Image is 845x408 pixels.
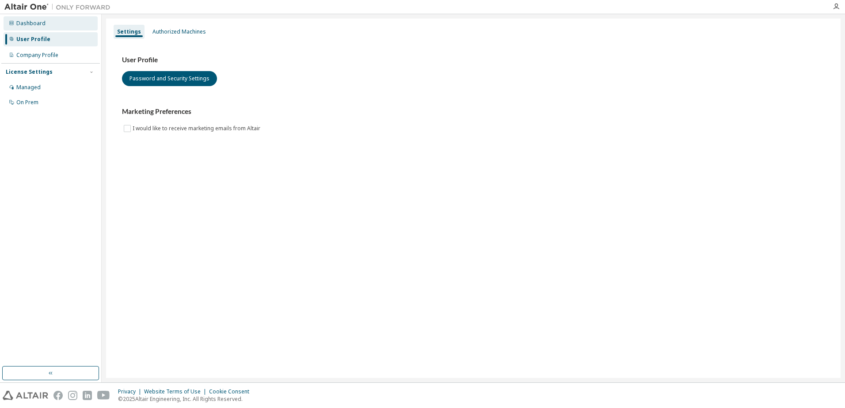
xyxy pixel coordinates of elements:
img: linkedin.svg [83,391,92,400]
div: Authorized Machines [152,28,206,35]
div: Managed [16,84,41,91]
img: altair_logo.svg [3,391,48,400]
img: facebook.svg [53,391,63,400]
h3: Marketing Preferences [122,107,825,116]
img: instagram.svg [68,391,77,400]
div: Website Terms of Use [144,388,209,395]
label: I would like to receive marketing emails from Altair [133,123,262,134]
p: © 2025 Altair Engineering, Inc. All Rights Reserved. [118,395,255,403]
div: License Settings [6,68,53,76]
div: Settings [117,28,141,35]
h3: User Profile [122,56,825,64]
div: Cookie Consent [209,388,255,395]
div: Privacy [118,388,144,395]
div: User Profile [16,36,50,43]
div: Company Profile [16,52,58,59]
div: Dashboard [16,20,46,27]
button: Password and Security Settings [122,71,217,86]
img: youtube.svg [97,391,110,400]
img: Altair One [4,3,115,11]
div: On Prem [16,99,38,106]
